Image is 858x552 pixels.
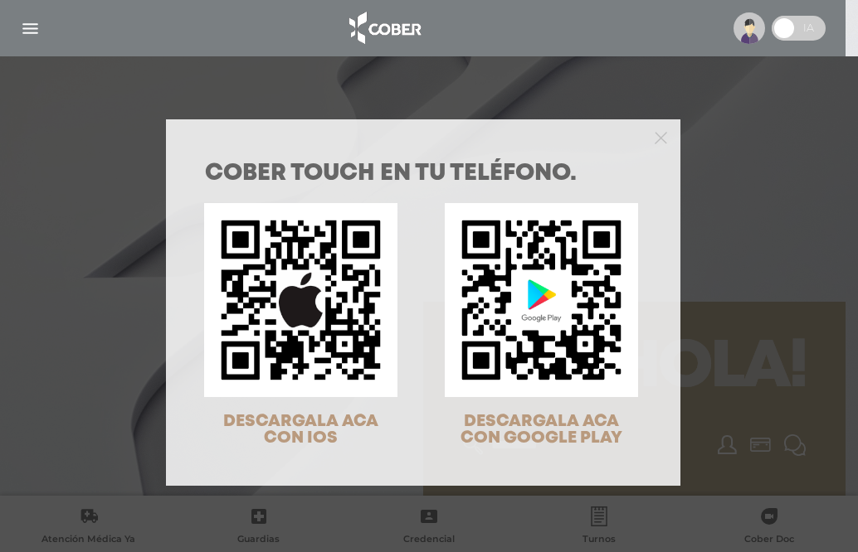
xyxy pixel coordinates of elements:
[445,203,638,396] img: qr-code
[205,162,641,186] h1: COBER TOUCH en tu teléfono.
[461,414,622,446] span: DESCARGALA ACA CON GOOGLE PLAY
[655,129,667,144] button: Close
[204,203,397,396] img: qr-code
[223,414,378,446] span: DESCARGALA ACA CON IOS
